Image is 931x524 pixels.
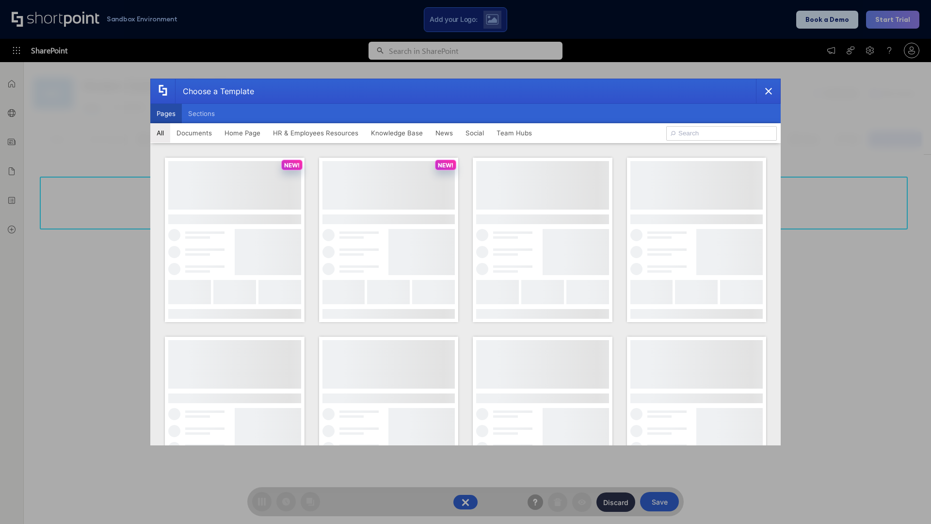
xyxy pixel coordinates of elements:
button: News [429,123,459,143]
button: Social [459,123,490,143]
button: Team Hubs [490,123,538,143]
iframe: Chat Widget [883,477,931,524]
button: All [150,123,170,143]
p: NEW! [438,162,453,169]
button: Documents [170,123,218,143]
input: Search [666,126,777,141]
div: template selector [150,79,781,445]
button: Knowledge Base [365,123,429,143]
button: Sections [182,104,221,123]
p: NEW! [284,162,300,169]
div: Choose a Template [175,79,254,103]
button: HR & Employees Resources [267,123,365,143]
button: Pages [150,104,182,123]
button: Home Page [218,123,267,143]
